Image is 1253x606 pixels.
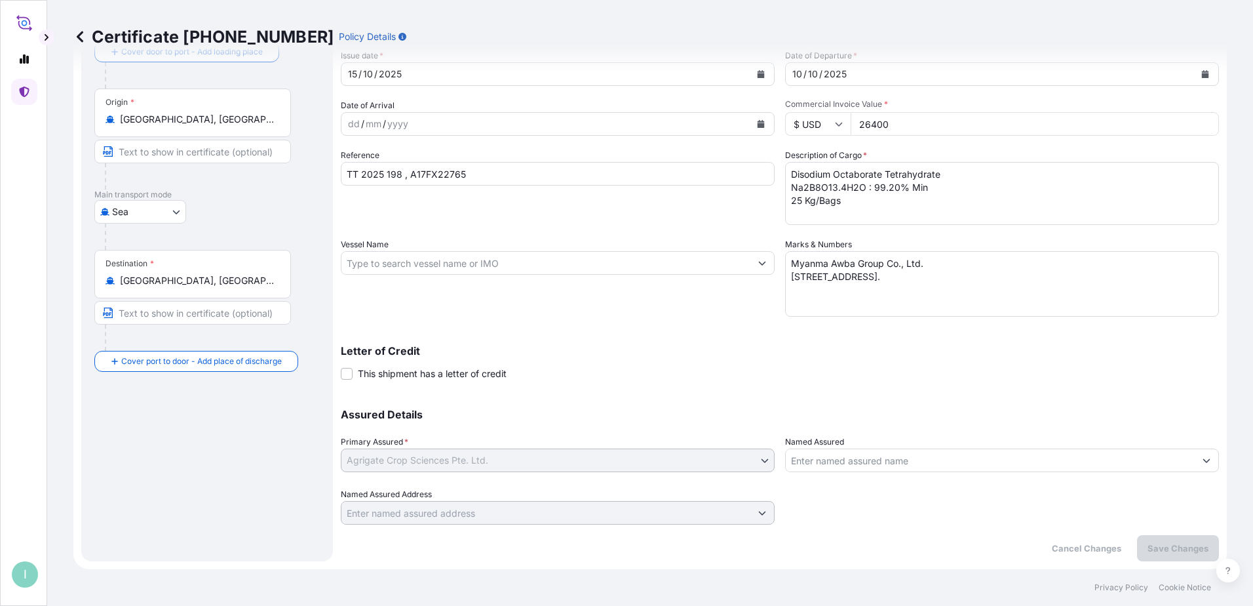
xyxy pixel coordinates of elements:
[1195,449,1218,472] button: Show suggestions
[1159,582,1211,593] a: Cookie Notice
[341,251,750,275] input: Type to search vessel name or IMO
[377,66,403,82] div: year,
[791,66,803,82] div: day,
[750,251,774,275] button: Show suggestions
[94,301,291,325] input: Text to appear on certificate
[341,449,775,472] button: Agrigate Crop Sciences Pte. Ltd.
[341,162,775,186] input: Enter booking reference
[807,66,819,82] div: month,
[785,238,852,251] label: Marks & Numbers
[341,99,395,112] span: Date of Arrival
[1094,582,1148,593] a: Privacy Policy
[364,116,383,132] div: month,
[785,149,867,162] label: Description of Cargo
[750,113,771,134] button: Calendar
[120,113,275,126] input: Origin
[341,409,1219,420] p: Assured Details
[819,66,822,82] div: /
[94,200,186,224] button: Select transport
[112,205,128,218] span: Sea
[1052,542,1121,555] p: Cancel Changes
[94,140,291,163] input: Text to appear on certificate
[1041,535,1132,561] button: Cancel Changes
[383,116,386,132] div: /
[786,449,1195,472] input: Assured Name
[120,274,275,287] input: Destination
[750,501,774,525] button: Show suggestions
[358,66,362,82] div: /
[341,488,432,501] label: Named Assured Address
[785,435,844,449] label: Named Assured
[374,66,377,82] div: /
[339,30,396,43] p: Policy Details
[358,367,507,380] span: This shipment has a letter of credit
[347,454,488,467] span: Agrigate Crop Sciences Pte. Ltd.
[24,568,27,581] span: I
[785,162,1219,225] textarea: Disodium Octaborate Tetrahydrate Na2B8O13.4H2O : 99.20% Min 25 Kg/Bags
[106,97,134,108] div: Origin
[750,64,771,85] button: Calendar
[94,351,298,372] button: Cover port to door - Add place of discharge
[341,501,750,525] input: Named Assured Address
[106,258,154,269] div: Destination
[1195,64,1216,85] button: Calendar
[386,116,410,132] div: year,
[1137,535,1219,561] button: Save Changes
[347,116,361,132] div: day,
[347,66,358,82] div: day,
[785,251,1219,317] textarea: Myanma Awba Group Co., Ltd. [STREET_ADDRESS].
[94,190,320,200] p: Main transport mode
[341,238,389,251] label: Vessel Name
[121,355,282,368] span: Cover port to door - Add place of discharge
[341,149,379,162] label: Reference
[341,435,408,449] span: Primary Assured
[73,26,334,47] p: Certificate [PHONE_NUMBER]
[1147,542,1208,555] p: Save Changes
[851,112,1219,136] input: Enter amount
[361,116,364,132] div: /
[362,66,374,82] div: month,
[803,66,807,82] div: /
[785,99,1219,110] span: Commercial Invoice Value
[341,346,1219,356] p: Letter of Credit
[822,66,848,82] div: year,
